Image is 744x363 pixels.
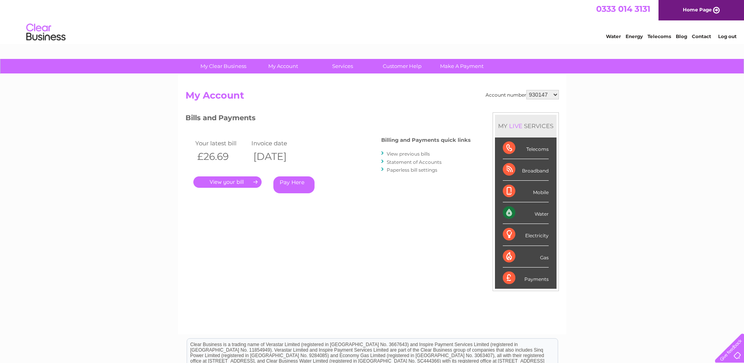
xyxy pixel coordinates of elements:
[193,138,250,148] td: Your latest bill
[310,59,375,73] a: Services
[387,167,437,173] a: Paperless bill settings
[381,137,471,143] h4: Billing and Payments quick links
[429,59,494,73] a: Make A Payment
[26,20,66,44] img: logo.png
[249,148,306,165] th: [DATE]
[387,159,442,165] a: Statement of Accounts
[503,181,549,202] div: Mobile
[503,268,549,289] div: Payments
[370,59,435,73] a: Customer Help
[503,159,549,181] div: Broadband
[606,33,621,39] a: Water
[273,176,315,193] a: Pay Here
[193,176,262,188] a: .
[503,224,549,246] div: Electricity
[676,33,687,39] a: Blog
[191,59,256,73] a: My Clear Business
[186,90,559,105] h2: My Account
[249,138,306,148] td: Invoice date
[692,33,711,39] a: Contact
[648,33,671,39] a: Telecoms
[626,33,643,39] a: Energy
[503,137,549,159] div: Telecoms
[187,4,558,38] div: Clear Business is a trading name of Verastar Limited (registered in [GEOGRAPHIC_DATA] No. 3667643...
[596,4,650,14] a: 0333 014 3131
[486,90,559,99] div: Account number
[495,115,557,137] div: MY SERVICES
[503,202,549,224] div: Water
[186,112,471,126] h3: Bills and Payments
[503,246,549,268] div: Gas
[387,151,430,157] a: View previous bills
[251,59,315,73] a: My Account
[508,122,524,130] div: LIVE
[193,148,250,165] th: £26.69
[718,33,737,39] a: Log out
